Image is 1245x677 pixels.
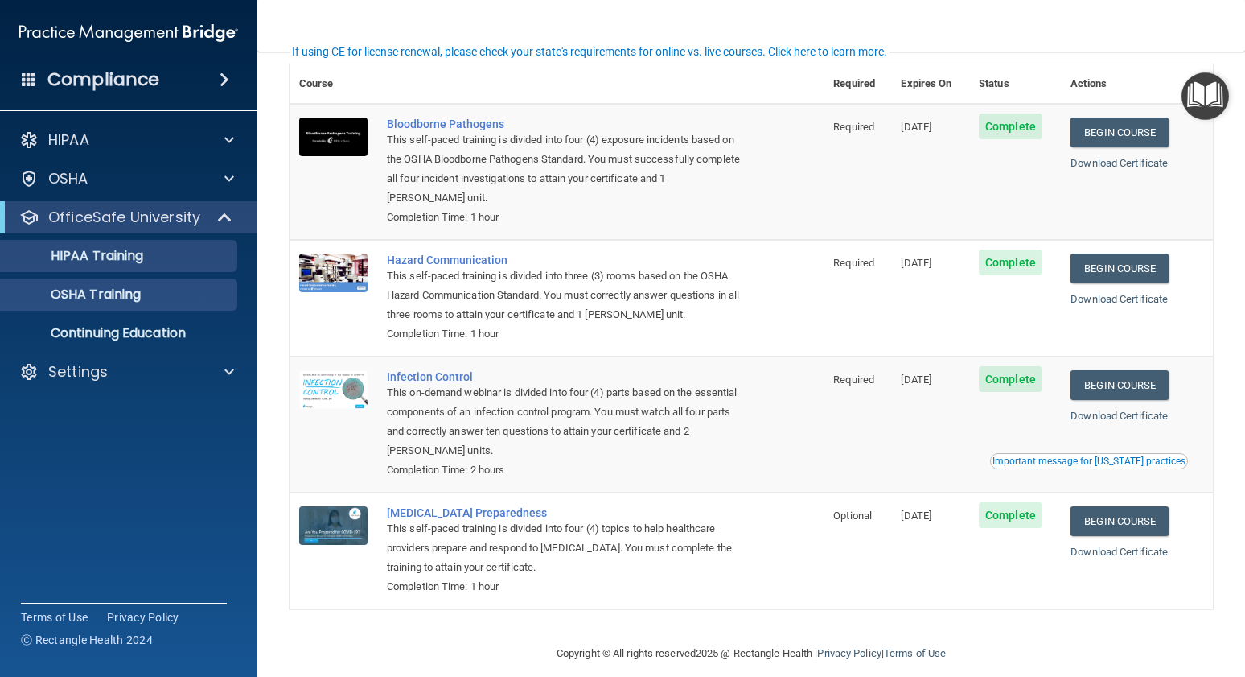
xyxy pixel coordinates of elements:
[1070,157,1168,169] a: Download Certificate
[1070,370,1169,400] a: Begin Course
[833,121,874,133] span: Required
[19,208,233,227] a: OfficeSafe University
[19,362,234,382] a: Settings
[21,609,88,625] a: Terms of Use
[891,64,969,104] th: Expires On
[833,257,874,269] span: Required
[387,506,743,519] a: [MEDICAL_DATA] Preparedness
[1070,118,1169,147] a: Begin Course
[10,287,141,303] p: OSHA Training
[1070,254,1169,283] a: Begin Course
[833,510,872,522] span: Optional
[19,17,238,49] img: PMB logo
[901,374,931,386] span: [DATE]
[10,248,143,264] p: HIPAA Training
[21,632,153,648] span: Ⓒ Rectangle Health 2024
[992,456,1185,466] div: Important message for [US_STATE] practices
[48,169,88,188] p: OSHA
[10,325,230,341] p: Continuing Education
[19,130,234,150] a: HIPAA
[969,64,1061,104] th: Status
[884,647,946,659] a: Terms of Use
[824,64,891,104] th: Required
[387,118,743,130] a: Bloodborne Pathogens
[387,370,743,383] a: Infection Control
[1070,546,1168,558] a: Download Certificate
[1061,64,1213,104] th: Actions
[901,257,931,269] span: [DATE]
[817,647,881,659] a: Privacy Policy
[387,519,743,577] div: This self-paced training is divided into four (4) topics to help healthcare providers prepare and...
[979,250,1042,275] span: Complete
[387,460,743,480] div: Completion Time: 2 hours
[901,121,931,133] span: [DATE]
[19,169,234,188] a: OSHA
[48,130,89,150] p: HIPAA
[901,510,931,522] span: [DATE]
[1070,410,1168,422] a: Download Certificate
[387,266,743,324] div: This self-paced training is divided into three (3) rooms based on the OSHA Hazard Communication S...
[292,46,887,57] div: If using CE for license renewal, please check your state's requirements for online vs. live cours...
[1181,72,1229,120] button: Open Resource Center
[979,366,1042,392] span: Complete
[979,502,1042,528] span: Complete
[387,130,743,208] div: This self-paced training is divided into four (4) exposure incidents based on the OSHA Bloodborne...
[990,453,1188,469] button: Read this if you are a dental practitioner in the state of CA
[979,114,1042,139] span: Complete
[1070,506,1169,536] a: Begin Course
[387,254,743,266] a: Hazard Communication
[1070,293,1168,305] a: Download Certificate
[47,68,159,91] h4: Compliance
[387,577,743,597] div: Completion Time: 1 hour
[290,64,377,104] th: Course
[107,609,179,625] a: Privacy Policy
[387,383,743,460] div: This on-demand webinar is divided into four (4) parts based on the essential components of an inf...
[387,208,743,227] div: Completion Time: 1 hour
[48,208,200,227] p: OfficeSafe University
[48,362,108,382] p: Settings
[833,374,874,386] span: Required
[387,324,743,344] div: Completion Time: 1 hour
[290,43,890,60] button: If using CE for license renewal, please check your state's requirements for online vs. live cours...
